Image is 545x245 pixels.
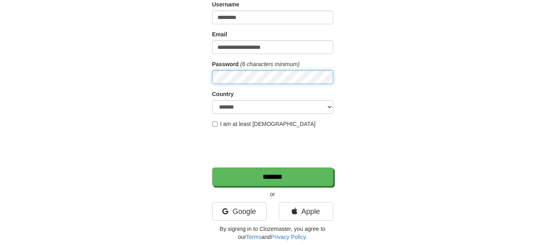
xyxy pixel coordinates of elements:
[212,190,333,198] p: or
[212,60,239,68] label: Password
[212,225,333,241] p: By signing in to Clozemaster, you agree to our and .
[212,121,217,127] input: I am at least [DEMOGRAPHIC_DATA]
[271,234,305,240] a: Privacy Policy
[246,234,261,240] a: Terms
[212,90,234,98] label: Country
[212,132,335,163] iframe: reCAPTCHA
[212,120,316,128] label: I am at least [DEMOGRAPHIC_DATA]
[212,30,227,38] label: Email
[240,61,300,67] em: (6 characters minimum)
[279,202,333,221] a: Apple
[212,0,240,8] label: Username
[212,202,267,221] a: Google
